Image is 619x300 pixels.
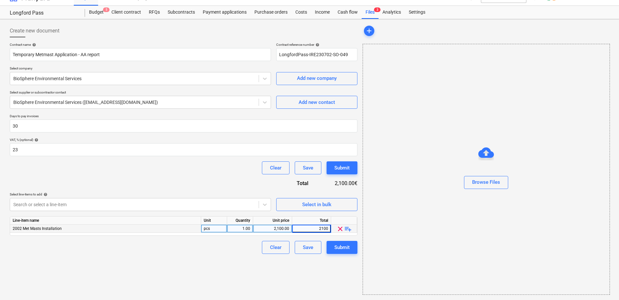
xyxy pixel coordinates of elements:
[270,164,281,172] div: Clear
[262,161,290,174] button: Clear
[365,27,373,35] span: add
[405,6,429,19] a: Settings
[276,43,357,47] div: Contract reference number
[10,90,271,96] p: Select supplier or subcontractor contact
[464,176,508,189] button: Browse Files
[362,6,379,19] a: Files3
[276,96,357,109] button: Add new contact
[103,7,110,12] span: 5
[85,6,108,19] div: Budget
[10,217,201,225] div: Line-item name
[270,243,281,252] div: Clear
[10,114,357,119] p: Days to pay invoices
[314,43,319,47] span: help
[108,6,145,19] a: Client contract
[42,193,47,196] span: help
[334,6,362,19] a: Cash flow
[362,6,379,19] div: Files
[587,269,619,300] iframe: Chat Widget
[297,74,337,82] div: Add new company
[10,143,357,156] input: VAT, %
[363,44,610,295] div: Browse Files
[85,6,108,19] a: Budget5
[10,192,271,196] div: Select line-items to add
[336,225,344,233] span: clear
[10,10,77,17] div: Longford Pass
[472,178,500,186] div: Browse Files
[379,6,405,19] a: Analytics
[276,48,357,61] input: Reference number
[33,138,38,142] span: help
[31,43,36,47] span: help
[10,138,357,142] div: VAT, % (optional)
[374,7,380,12] span: 3
[164,6,199,19] a: Subcontracts
[344,225,352,233] span: playlist_add
[295,241,321,254] button: Save
[201,217,227,225] div: Unit
[10,27,59,35] span: Create new document
[251,6,291,19] a: Purchase orders
[227,217,253,225] div: Quantity
[276,198,357,211] button: Select in bulk
[199,6,251,19] a: Payment applications
[302,200,331,209] div: Select in bulk
[201,225,227,233] div: pcs
[327,161,357,174] button: Submit
[291,6,311,19] a: Costs
[262,241,290,254] button: Clear
[256,225,289,233] div: 2,100.00
[295,161,321,174] button: Save
[303,243,313,252] div: Save
[273,180,319,187] div: Total
[327,241,357,254] button: Submit
[10,66,271,72] p: Select company
[334,164,350,172] div: Submit
[311,6,334,19] a: Income
[319,180,357,187] div: 2,100.00€
[334,243,350,252] div: Submit
[10,48,271,61] input: Document name
[303,164,313,172] div: Save
[145,6,164,19] a: RFQs
[292,217,331,225] div: Total
[10,43,271,47] div: Contract name
[13,226,62,231] span: 2002 Met Masts Installation
[299,98,335,106] div: Add new contact
[253,217,292,225] div: Unit price
[10,119,357,132] input: Days to pay invoices
[276,72,357,85] button: Add new company
[230,225,250,233] div: 1.00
